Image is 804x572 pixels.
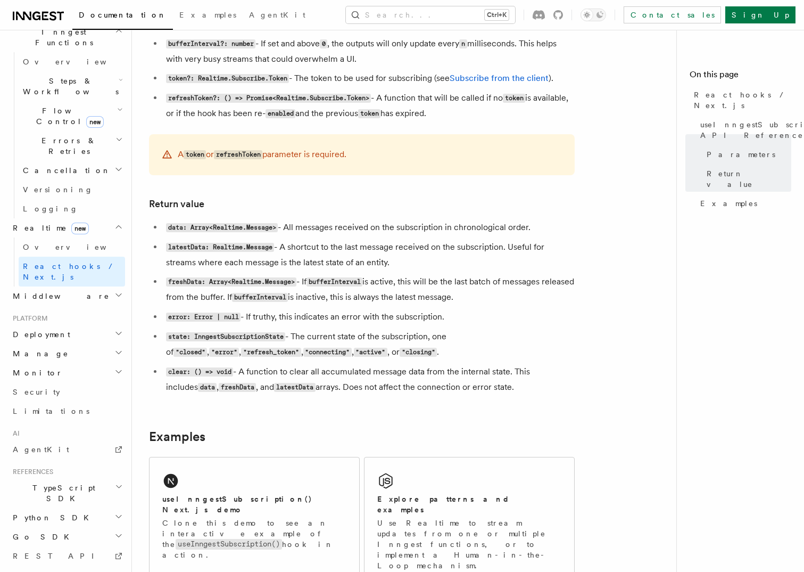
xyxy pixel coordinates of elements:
[581,9,606,21] button: Toggle dark mode
[19,161,125,180] button: Cancellation
[173,348,207,357] code: "closed"
[19,165,111,176] span: Cancellation
[9,532,76,542] span: Go SDK
[19,101,125,131] button: Flow Controlnew
[624,6,721,23] a: Contact sales
[163,329,575,360] li: - The current state of the subscription, one of , , , , , or .
[162,494,346,515] h2: useInngestSubscription() Next.js demo
[485,10,509,20] kbd: Ctrl+K
[450,73,549,83] a: Subscribe from the client
[9,325,125,344] button: Deployment
[71,223,89,234] span: new
[707,149,775,160] span: Parameters
[9,508,125,527] button: Python SDK
[79,11,167,19] span: Documentation
[166,332,285,341] code: state: InngestSubscriptionState
[13,552,103,560] span: REST API
[9,527,125,546] button: Go SDK
[274,383,315,392] code: latestData
[9,218,125,238] button: Realtimenew
[702,145,791,164] a: Parameters
[163,220,575,235] li: - All messages received on the subscription in chronological order.
[702,164,791,194] a: Return value
[707,168,791,190] span: Return value
[163,274,575,305] li: - If is active, this will be the last batch of messages released from the buffer. If is inactive,...
[9,382,125,402] a: Security
[13,445,69,454] span: AgentKit
[163,91,575,121] li: - A function that will be called if no is available, or if the hook has been re- and the previous...
[9,27,115,48] span: Inngest Functions
[184,150,206,159] code: token
[166,277,296,287] code: freshData: Array<Realtime.Message>
[377,494,561,515] h2: Explore patterns and examples
[166,243,274,252] code: latestData: Realtime.Message
[9,348,69,359] span: Manage
[9,287,125,306] button: Middleware
[179,11,236,19] span: Examples
[243,3,312,29] a: AgentKit
[9,478,125,508] button: TypeScript SDK
[9,483,115,504] span: TypeScript SDK
[19,135,115,157] span: Errors & Retries
[9,291,110,301] span: Middleware
[19,238,125,257] a: Overview
[86,116,104,128] span: new
[149,429,205,444] a: Examples
[696,115,791,145] a: useInngestSubscription() API Reference
[163,71,575,86] li: - The token to be used for subscribing (see ).
[162,518,346,560] p: Clone this demo to see an interactive example of the hook in action.
[166,313,241,322] code: error: Error | null
[178,147,346,162] p: A or parameter is required.
[176,539,282,549] code: useInngestSubscription()
[725,6,795,23] a: Sign Up
[19,180,125,199] a: Versioning
[166,367,233,377] code: clear: () => void
[9,223,89,233] span: Realtime
[13,407,89,415] span: Limitations
[400,348,437,357] code: "closing"
[163,240,575,270] li: - A shortcut to the last message received on the subscription. Useful for streams where each mess...
[9,546,125,566] a: REST API
[377,518,561,571] p: Use Realtime to stream updates from one or multiple Inngest functions, or to implement a Human-in...
[503,94,525,103] code: token
[23,185,93,194] span: Versioning
[696,194,791,213] a: Examples
[690,68,791,85] h4: On this page
[9,344,125,363] button: Manage
[320,39,327,48] code: 0
[358,109,380,118] code: token
[232,293,288,302] code: bufferInterval
[209,348,239,357] code: "error"
[163,364,575,395] li: - A function to clear all accumulated message data from the internal state. This includes , , and...
[166,39,255,48] code: bufferInterval?: number
[9,429,20,438] span: AI
[9,363,125,382] button: Monitor
[23,205,78,213] span: Logging
[19,71,125,101] button: Steps & Workflows
[9,367,63,378] span: Monitor
[19,76,119,97] span: Steps & Workflows
[9,468,53,476] span: References
[72,3,173,30] a: Documentation
[9,314,48,323] span: Platform
[166,223,278,232] code: data: Array<Realtime.Message>
[166,94,371,103] code: refreshToken?: () => Promise<Realtime.Subscribe.Token>
[690,85,791,115] a: React hooks / Next.js
[9,402,125,421] a: Limitations
[198,383,217,392] code: data
[354,348,387,357] code: "active"
[346,6,515,23] button: Search...Ctrl+K
[459,39,467,48] code: n
[9,512,95,523] span: Python SDK
[166,74,289,83] code: token?: Realtime.Subscribe.Token
[13,388,60,396] span: Security
[173,3,243,29] a: Examples
[306,277,362,287] code: bufferInterval
[9,329,70,340] span: Deployment
[149,197,204,211] a: Return value
[163,309,575,325] li: - If truthy, this indicates an error with the subscription.
[9,440,125,459] a: AgentKit
[19,199,125,218] a: Logging
[19,131,125,161] button: Errors & Retries
[9,22,125,52] button: Inngest Functions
